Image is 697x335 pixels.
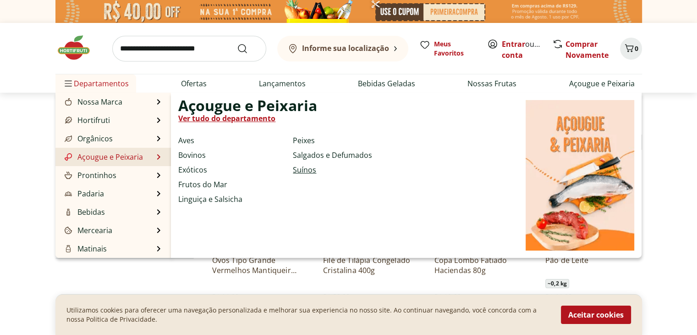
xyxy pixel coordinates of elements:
span: R$ 38,99 [323,292,350,301]
a: Nossas Frutas [467,78,516,89]
a: Salgados e Defumados [293,150,372,161]
span: Departamentos [63,73,129,95]
a: Açougue e Peixaria [569,78,634,89]
a: MerceariaMercearia [63,225,112,236]
a: Criar conta [502,39,552,60]
img: Açougue e Peixaria [65,153,72,161]
span: ou [502,39,543,61]
a: Ovos Tipo Grande Vermelhos Mantiqueira Happy Eggs 10 Unidades [212,255,299,275]
a: Peixes [293,135,315,146]
p: Utilizamos cookies para oferecer uma navegação personalizada e melhorar sua experiencia no nosso ... [66,306,550,324]
img: Bebidas [65,208,72,216]
a: HortifrutiHortifruti [63,115,110,126]
a: Exóticos [178,164,207,175]
a: Copa Lombo Fatiado Haciendas 80g [434,255,521,275]
button: Submit Search [237,43,259,54]
img: Matinais [65,245,72,252]
img: Hortifruti [65,117,72,124]
img: Açougue e Peixaria [526,100,634,251]
span: Açougue e Peixaria [178,100,317,111]
button: Aceitar cookies [561,306,631,324]
button: Menu [63,73,74,95]
a: PadariaPadaria [63,188,104,199]
a: Frutos do Mar [178,179,227,190]
img: Mercearia [65,227,72,234]
img: Orgânicos [65,135,72,142]
a: Entrar [502,39,525,49]
a: MatinaisMatinais [63,243,107,254]
a: Filé de Tilápia Congelado Cristalina 400g [323,255,410,275]
img: Nossa Marca [65,98,72,106]
a: Meus Favoritos [419,39,476,58]
span: 0 [635,44,638,53]
a: ProntinhosProntinhos [63,170,116,181]
a: Bebidas Geladas [358,78,415,89]
a: OrgânicosOrgânicos [63,133,113,144]
span: R$ 19,99 [434,292,461,301]
button: Carrinho [620,38,642,60]
b: Informe sua localização [302,43,389,53]
img: Hortifruti [55,34,101,61]
button: Informe sua localização [277,36,408,61]
span: ~ 0,2 kg [545,279,569,288]
a: Açougue e PeixariaAçougue e Peixaria [63,151,143,162]
a: Bovinos [178,150,206,161]
a: Ver tudo do departamento [178,113,275,124]
a: Linguiça e Salsicha [178,194,242,205]
a: Suínos [293,164,316,175]
span: Meus Favoritos [434,39,476,58]
a: Comprar Novamente [565,39,609,60]
a: Aves [178,135,194,146]
span: R$ 11,98 [545,292,572,301]
a: Pão de Leite [545,255,632,275]
input: search [112,36,266,61]
a: Frios, Queijos e LaticíniosFrios, Queijos e Laticínios [63,256,154,278]
img: Padaria [65,190,72,197]
a: Ofertas [181,78,207,89]
a: Nossa MarcaNossa Marca [63,96,122,107]
img: Prontinhos [65,172,72,179]
a: Lançamentos [259,78,306,89]
a: BebidasBebidas [63,207,105,218]
span: R$ 14,99 [212,292,239,301]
